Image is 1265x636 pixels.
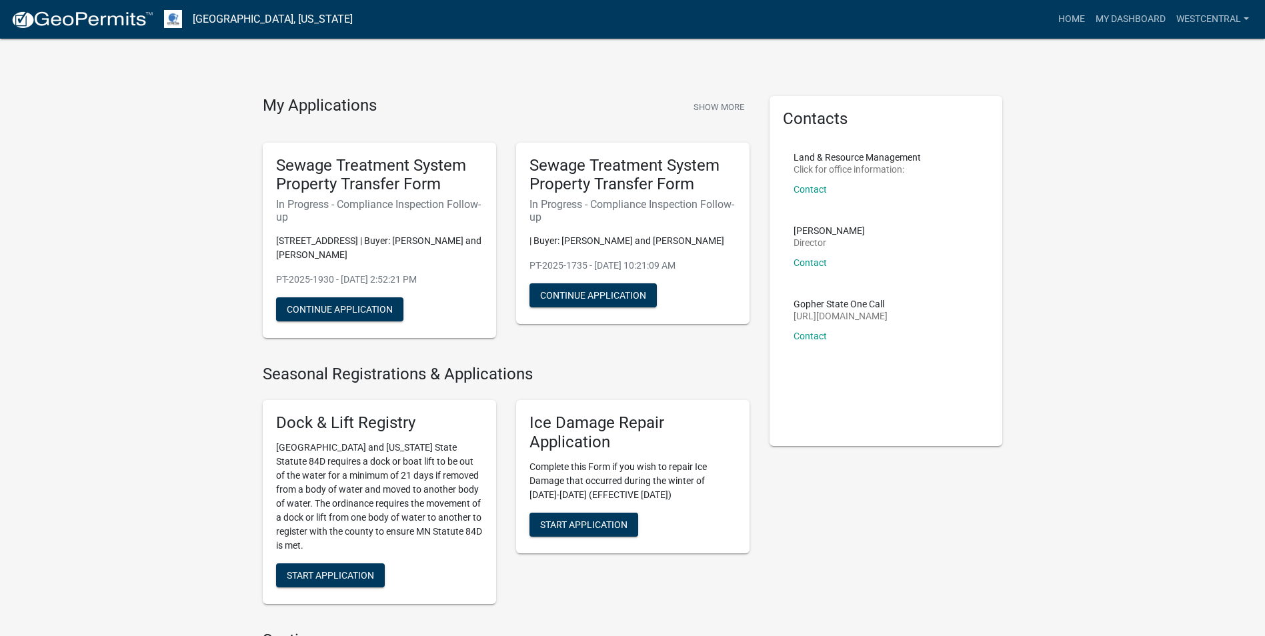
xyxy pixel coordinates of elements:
h5: Ice Damage Repair Application [529,413,736,452]
p: [GEOGRAPHIC_DATA] and [US_STATE] State Statute 84D requires a dock or boat lift to be out of the ... [276,441,483,553]
img: Otter Tail County, Minnesota [164,10,182,28]
a: westcentral [1171,7,1254,32]
button: Continue Application [276,297,403,321]
a: [GEOGRAPHIC_DATA], [US_STATE] [193,8,353,31]
span: Start Application [540,519,627,529]
button: Show More [688,96,750,118]
p: Click for office information: [794,165,921,174]
h5: Sewage Treatment System Property Transfer Form [529,156,736,195]
p: PT-2025-1930 - [DATE] 2:52:21 PM [276,273,483,287]
span: Start Application [287,570,374,581]
a: Contact [794,184,827,195]
a: Home [1053,7,1090,32]
button: Start Application [529,513,638,537]
p: Land & Resource Management [794,153,921,162]
a: Contact [794,331,827,341]
p: | Buyer: [PERSON_NAME] and [PERSON_NAME] [529,234,736,248]
p: [PERSON_NAME] [794,226,865,235]
a: My Dashboard [1090,7,1171,32]
h6: In Progress - Compliance Inspection Follow-up [276,198,483,223]
a: Contact [794,257,827,268]
h5: Dock & Lift Registry [276,413,483,433]
h4: Seasonal Registrations & Applications [263,365,750,384]
p: Gopher State One Call [794,299,888,309]
h4: My Applications [263,96,377,116]
p: Complete this Form if you wish to repair Ice Damage that occurred during the winter of [DATE]-[DA... [529,460,736,502]
h6: In Progress - Compliance Inspection Follow-up [529,198,736,223]
h5: Contacts [783,109,990,129]
button: Start Application [276,563,385,587]
p: [URL][DOMAIN_NAME] [794,311,888,321]
p: Director [794,238,865,247]
p: [STREET_ADDRESS] | Buyer: [PERSON_NAME] and [PERSON_NAME] [276,234,483,262]
p: PT-2025-1735 - [DATE] 10:21:09 AM [529,259,736,273]
button: Continue Application [529,283,657,307]
h5: Sewage Treatment System Property Transfer Form [276,156,483,195]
